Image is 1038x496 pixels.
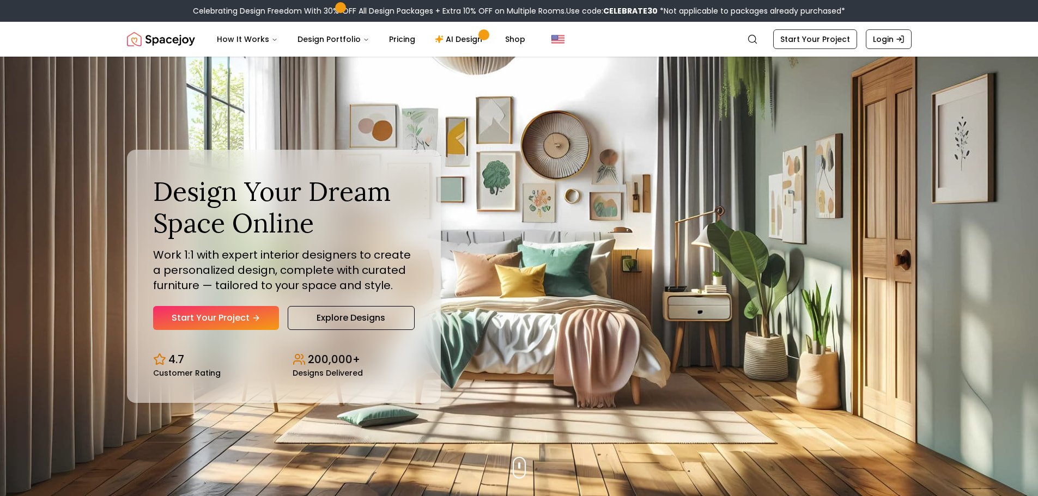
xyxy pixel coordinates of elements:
[208,28,534,50] nav: Main
[153,369,221,377] small: Customer Rating
[153,306,279,330] a: Start Your Project
[566,5,658,16] span: Use code:
[208,28,287,50] button: How It Works
[426,28,494,50] a: AI Design
[168,352,184,367] p: 4.7
[193,5,845,16] div: Celebrating Design Freedom With 30% OFF All Design Packages + Extra 10% OFF on Multiple Rooms.
[127,28,195,50] img: Spacejoy Logo
[380,28,424,50] a: Pricing
[153,176,415,238] h1: Design Your Dream Space Online
[551,33,564,46] img: United States
[658,5,845,16] span: *Not applicable to packages already purchased*
[496,28,534,50] a: Shop
[308,352,360,367] p: 200,000+
[288,306,415,330] a: Explore Designs
[127,28,195,50] a: Spacejoy
[603,5,658,16] b: CELEBRATE30
[153,343,415,377] div: Design stats
[866,29,912,49] a: Login
[127,22,912,57] nav: Global
[289,28,378,50] button: Design Portfolio
[293,369,363,377] small: Designs Delivered
[153,247,415,293] p: Work 1:1 with expert interior designers to create a personalized design, complete with curated fu...
[773,29,857,49] a: Start Your Project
